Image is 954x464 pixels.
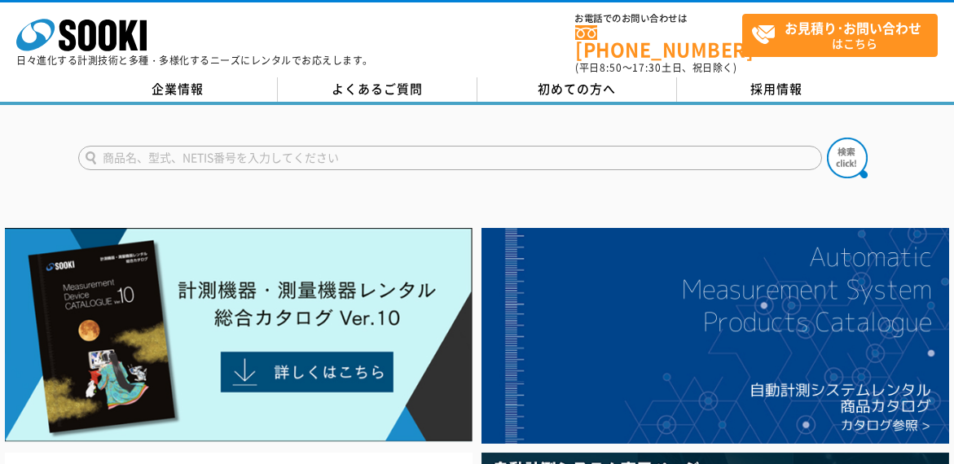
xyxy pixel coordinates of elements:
span: はこちら [751,15,937,55]
input: 商品名、型式、NETIS番号を入力してください [78,146,822,170]
a: 採用情報 [677,77,877,102]
span: 17:30 [632,60,662,75]
span: 初めての方へ [538,80,616,98]
a: お見積り･お問い合わせはこちら [742,14,938,57]
img: btn_search.png [827,138,868,178]
a: 企業情報 [78,77,278,102]
span: (平日 ～ 土日、祝日除く) [575,60,736,75]
p: 日々進化する計測技術と多種・多様化するニーズにレンタルでお応えします。 [16,55,373,65]
a: よくあるご質問 [278,77,477,102]
a: [PHONE_NUMBER] [575,25,742,59]
a: 初めての方へ [477,77,677,102]
img: 自動計測システムカタログ [481,228,948,444]
span: お電話でのお問い合わせは [575,14,742,24]
img: Catalog Ver10 [5,228,472,442]
strong: お見積り･お問い合わせ [785,18,921,37]
span: 8:50 [600,60,622,75]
